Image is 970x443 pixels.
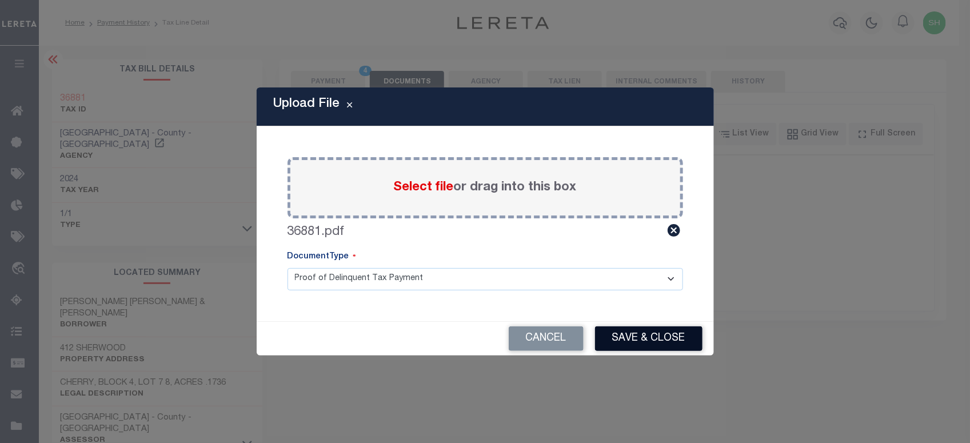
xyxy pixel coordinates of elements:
button: Cancel [509,326,584,351]
label: or drag into this box [394,178,577,197]
label: DocumentType [288,251,356,264]
span: Select file [394,181,454,194]
label: 36881.pdf [288,223,345,242]
button: Close [340,100,360,114]
h5: Upload File [274,97,340,111]
button: Save & Close [595,326,702,351]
